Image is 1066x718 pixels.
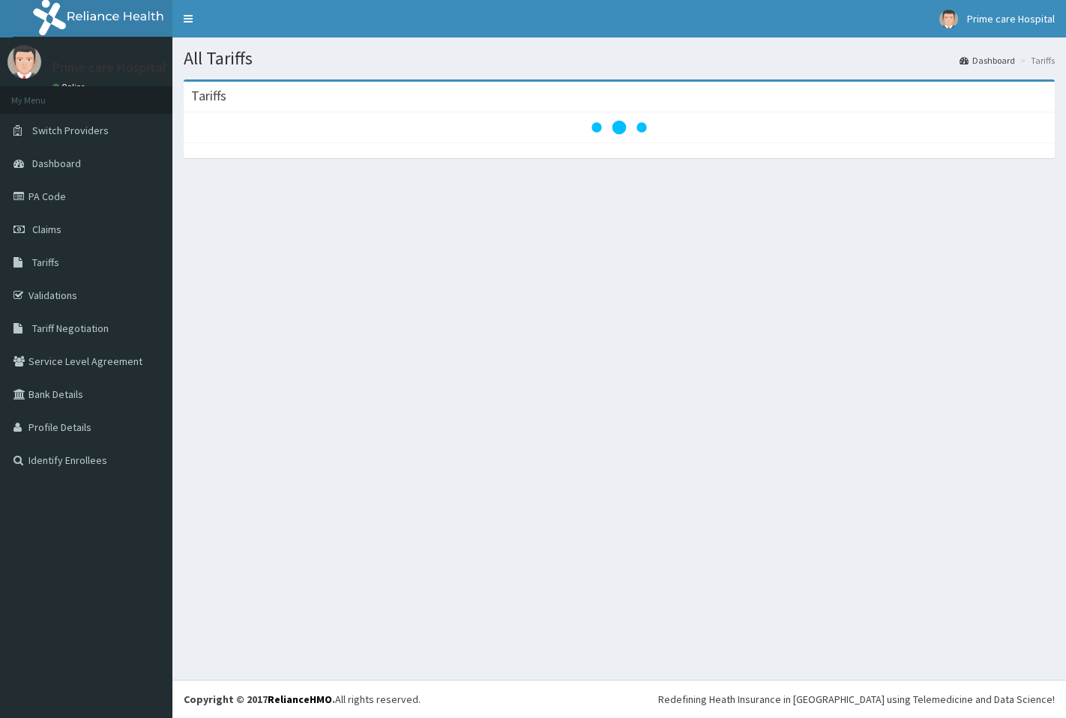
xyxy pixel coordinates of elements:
strong: Copyright © 2017 . [184,693,335,706]
li: Tariffs [1017,54,1055,67]
a: Dashboard [960,54,1015,67]
span: Dashboard [32,157,81,170]
span: Tariff Negotiation [32,322,109,335]
footer: All rights reserved. [172,680,1066,718]
span: Claims [32,223,61,236]
h1: All Tariffs [184,49,1055,68]
img: User Image [7,45,41,79]
a: RelianceHMO [268,693,332,706]
h3: Tariffs [191,89,226,103]
span: Tariffs [32,256,59,269]
img: User Image [939,10,958,28]
div: Redefining Heath Insurance in [GEOGRAPHIC_DATA] using Telemedicine and Data Science! [658,692,1055,707]
span: Prime care Hospital [967,12,1055,25]
span: Switch Providers [32,124,109,137]
p: Prime care Hospital [52,61,166,74]
a: Online [52,82,88,92]
svg: audio-loading [589,97,649,157]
